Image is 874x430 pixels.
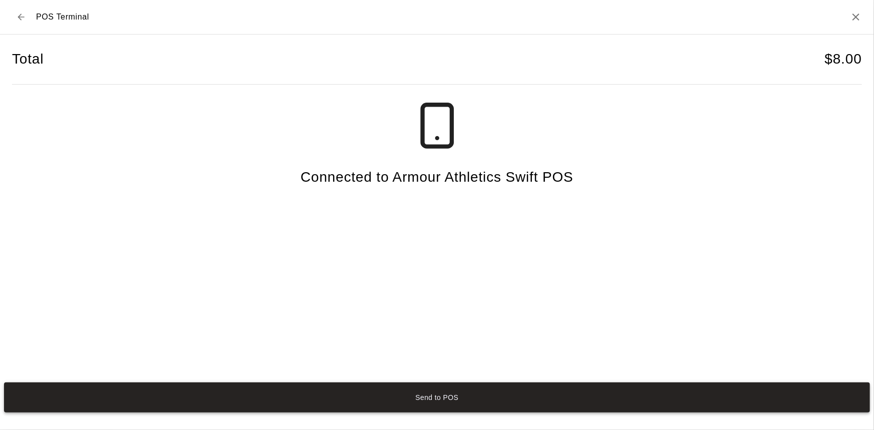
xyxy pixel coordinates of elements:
[12,51,44,68] h4: Total
[301,169,573,186] h4: Connected to Armour Athletics Swift POS
[825,51,862,68] h4: $ 8.00
[12,8,30,26] button: Back to checkout
[850,11,862,23] button: Close
[4,382,870,412] button: Send to POS
[12,8,89,26] div: POS Terminal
